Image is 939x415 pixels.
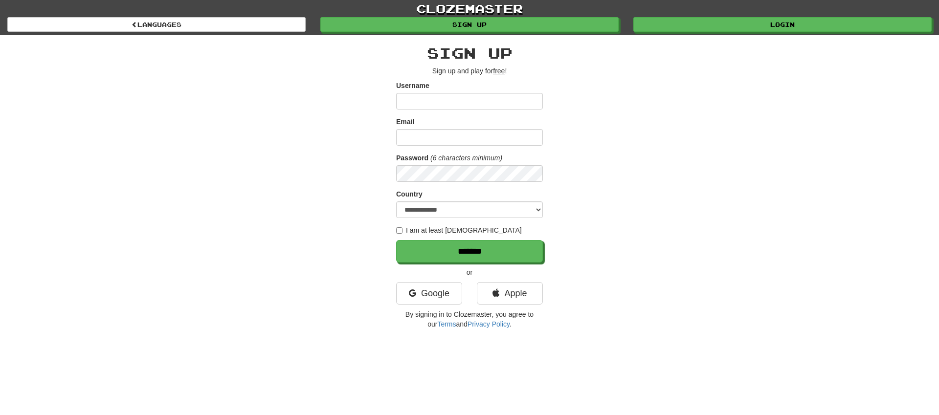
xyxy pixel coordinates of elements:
label: Username [396,81,429,90]
em: (6 characters minimum) [430,154,502,162]
a: Privacy Policy [468,320,510,328]
label: I am at least [DEMOGRAPHIC_DATA] [396,225,522,235]
a: Apple [477,282,543,305]
label: Email [396,117,414,127]
a: Terms [437,320,456,328]
label: Password [396,153,428,163]
a: Languages [7,17,306,32]
label: Country [396,189,423,199]
p: or [396,267,543,277]
u: free [493,67,505,75]
p: Sign up and play for ! [396,66,543,76]
input: I am at least [DEMOGRAPHIC_DATA] [396,227,402,234]
a: Login [633,17,932,32]
a: Sign up [320,17,619,32]
h2: Sign up [396,45,543,61]
a: Google [396,282,462,305]
p: By signing in to Clozemaster, you agree to our and . [396,309,543,329]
